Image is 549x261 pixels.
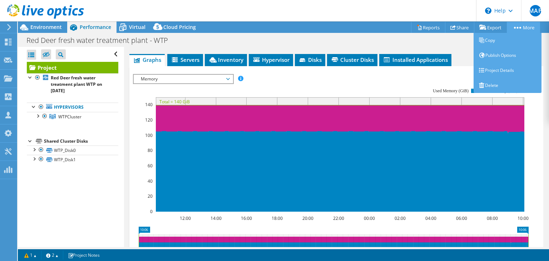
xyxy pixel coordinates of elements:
a: 2 [41,251,63,260]
span: Installed Applications [383,56,448,63]
text: 06:00 [456,215,467,221]
a: 1 [19,251,41,260]
a: Red Deer fresh water treatment plant WTP on [DATE] [27,73,118,95]
span: MAP [530,5,541,16]
a: WTP_Disk0 [27,146,118,155]
a: Project Details [474,63,541,78]
a: More [507,22,540,33]
text: 08:00 [487,215,498,221]
a: Publish Options [474,48,541,63]
span: Cluster Disks [331,56,374,63]
span: Hypervisor [252,56,290,63]
text: 00:00 [364,215,375,221]
span: Graphs [133,56,161,63]
a: WTPCluster [27,112,118,121]
text: 100 [145,132,153,138]
text: 12:00 [180,215,191,221]
div: Shared Cluster Disks [44,137,118,146]
span: WTPCluster [58,114,81,120]
a: Export [474,22,507,33]
a: Reports [411,22,445,33]
text: 80 [148,147,153,153]
text: 120 [145,117,153,123]
span: Inventory [208,56,243,63]
span: Disks [298,56,322,63]
span: Performance [80,24,111,30]
text: 18:00 [272,215,283,221]
a: Delete [474,78,541,93]
b: Red Deer fresh water treatment plant WTP on [DATE] [51,75,102,94]
span: Cloud Pricing [163,24,196,30]
text: 60 [148,163,153,169]
text: Total = 140 GiB [159,99,190,105]
a: Project [27,62,118,73]
span: Environment [30,24,62,30]
text: 20:00 [302,215,313,221]
svg: \n [485,8,491,14]
text: 16:00 [241,215,252,221]
span: Virtual [129,24,145,30]
text: 02:00 [395,215,406,221]
a: Share [445,22,474,33]
text: 0 [150,208,153,215]
a: Project Notes [63,251,105,260]
text: 14:00 [211,215,222,221]
text: 10:00 [518,215,529,221]
span: Memory [137,75,229,83]
text: Used Memory (GiB) [433,88,469,93]
a: WTP_Disk1 [27,155,118,164]
a: Hypervisors [27,103,118,112]
span: Servers [171,56,199,63]
text: 40 [148,178,153,184]
a: Copy [474,33,541,48]
text: 04:00 [425,215,436,221]
text: 20 [148,193,153,199]
text: 140 [145,102,153,108]
text: 22:00 [333,215,344,221]
h1: Red Deer fresh water treatment plant - WTP [23,36,179,44]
